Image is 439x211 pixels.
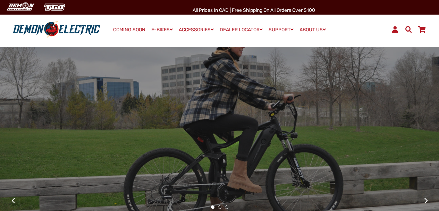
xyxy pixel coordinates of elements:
[297,25,328,35] a: ABOUT US
[40,1,69,13] img: TGB Canada
[225,205,228,209] button: 3 of 3
[3,1,37,13] img: Demon Electric
[111,25,148,35] a: COMING SOON
[266,25,296,35] a: SUPPORT
[211,205,214,209] button: 1 of 3
[149,25,175,35] a: E-BIKES
[217,25,265,35] a: DEALER LOCATOR
[193,7,315,13] span: All Prices in CAD | Free shipping on all orders over $100
[218,205,221,209] button: 2 of 3
[10,21,103,39] img: Demon Electric logo
[176,25,216,35] a: ACCESSORIES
